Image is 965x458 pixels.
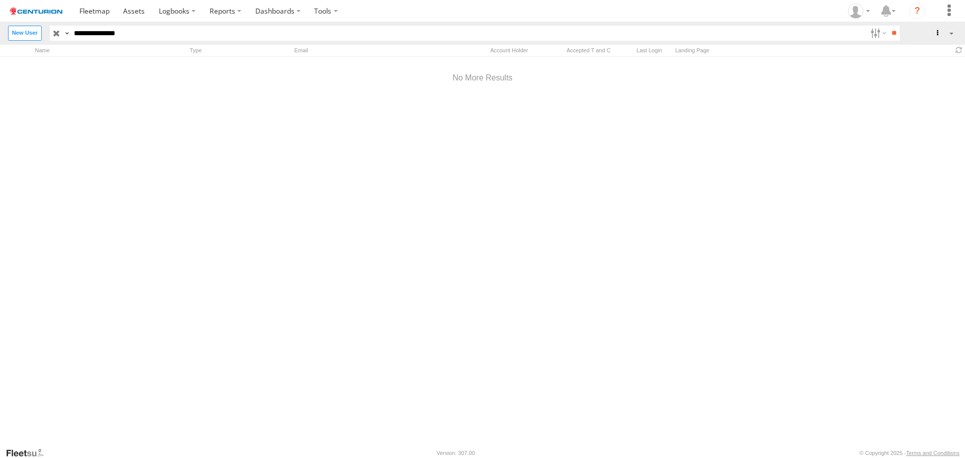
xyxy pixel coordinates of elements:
div: Type [187,46,287,55]
div: Landing Page [672,46,949,55]
div: Name [32,46,183,55]
a: Visit our Website [6,448,52,458]
label: Search Query [63,26,71,40]
span: Refresh [953,46,965,55]
div: Has user accepted Terms and Conditions [551,46,626,55]
div: John Maglantay [844,4,874,19]
img: logo.svg [10,8,62,15]
i: ? [909,3,925,19]
div: Email [292,46,467,55]
div: Last Login [630,46,668,55]
label: Create New User [8,26,42,40]
div: Account Holder [471,46,547,55]
a: Terms and Conditions [906,450,959,456]
div: Version: 307.00 [437,450,475,456]
label: Search Filter Options [866,26,888,40]
div: © Copyright 2025 - [859,450,959,456]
